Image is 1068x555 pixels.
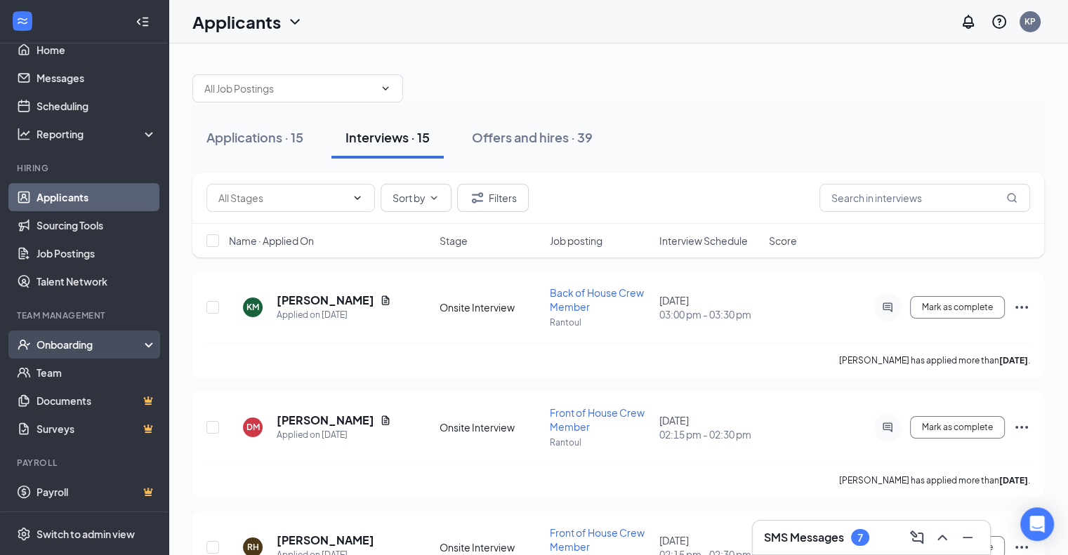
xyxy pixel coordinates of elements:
[1006,192,1017,203] svg: MagnifyingGlass
[37,359,157,387] a: Team
[37,415,157,443] a: SurveysCrown
[37,36,157,64] a: Home
[393,193,426,203] span: Sort by
[380,295,391,306] svg: Document
[659,413,760,441] div: [DATE]
[922,302,993,312] span: Mark as complete
[428,192,440,203] svg: ChevronDown
[472,128,593,146] div: Offers and hires · 39
[550,234,602,248] span: Job posting
[17,127,31,141] svg: Analysis
[659,427,760,441] span: 02:15 pm - 02:30 pm
[192,10,281,34] h1: Applicants
[879,302,896,313] svg: ActiveChat
[37,337,145,352] div: Onboarding
[136,15,150,29] svg: Collapse
[37,239,157,267] a: Job Postings
[37,387,157,415] a: DocumentsCrown
[1013,299,1030,316] svg: Ellipses
[659,234,748,248] span: Interview Schedule
[999,355,1028,366] b: [DATE]
[1013,419,1030,436] svg: Ellipses
[879,422,896,433] svg: ActiveChat
[839,474,1030,486] p: [PERSON_NAME] has applied more than .
[659,307,760,321] span: 03:00 pm - 03:30 pm
[906,526,928,549] button: ComposeMessage
[246,421,260,433] div: DM
[999,475,1028,486] b: [DATE]
[380,415,391,426] svg: Document
[550,526,645,553] span: Front of House Crew Member
[380,83,391,94] svg: ChevronDown
[440,300,541,314] div: Onsite Interview
[286,13,303,30] svg: ChevronDown
[277,413,374,428] h5: [PERSON_NAME]
[457,184,529,212] button: Filter Filters
[17,162,154,174] div: Hiring
[15,14,29,28] svg: WorkstreamLogo
[440,420,541,434] div: Onsite Interview
[204,81,374,96] input: All Job Postings
[37,478,157,506] a: PayrollCrown
[17,309,154,321] div: Team Management
[440,540,541,554] div: Onsite Interview
[659,293,760,321] div: [DATE]
[550,436,651,448] p: Rantoul
[991,13,1008,30] svg: QuestionInfo
[381,184,451,212] button: Sort byChevronDown
[218,190,346,206] input: All Stages
[769,234,797,248] span: Score
[229,234,314,248] span: Name · Applied On
[206,128,303,146] div: Applications · 15
[839,354,1030,366] p: [PERSON_NAME] has applied more than .
[37,267,157,295] a: Talent Network
[277,308,391,322] div: Applied on [DATE]
[922,422,993,432] span: Mark as complete
[550,316,651,328] p: Rantoul
[1024,15,1036,27] div: KP
[1020,507,1054,541] div: Open Intercom Messenger
[550,406,645,433] span: Front of House Crew Member
[277,293,374,308] h5: [PERSON_NAME]
[37,64,157,92] a: Messages
[931,526,954,549] button: ChevronUp
[934,529,951,546] svg: ChevronUp
[910,416,1005,439] button: Mark as complete
[17,527,31,541] svg: Settings
[857,532,863,544] div: 7
[352,192,363,203] svg: ChevronDown
[345,128,430,146] div: Interviews · 15
[17,337,31,352] svg: UserCheck
[959,529,976,546] svg: Minimize
[469,189,486,206] svg: Filter
[910,296,1005,319] button: Mark as complete
[37,127,157,141] div: Reporting
[37,211,157,239] a: Sourcing Tools
[550,286,644,313] span: Back of House Crew Member
[960,13,977,30] svg: Notifications
[37,92,157,120] a: Scheduling
[277,533,374,548] h5: [PERSON_NAME]
[819,184,1030,212] input: Search in interviews
[956,526,979,549] button: Minimize
[247,541,259,553] div: RH
[17,457,154,469] div: Payroll
[37,183,157,211] a: Applicants
[909,529,925,546] svg: ComposeMessage
[277,428,391,442] div: Applied on [DATE]
[246,301,259,313] div: KM
[764,530,844,545] h3: SMS Messages
[440,234,468,248] span: Stage
[37,527,135,541] div: Switch to admin view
